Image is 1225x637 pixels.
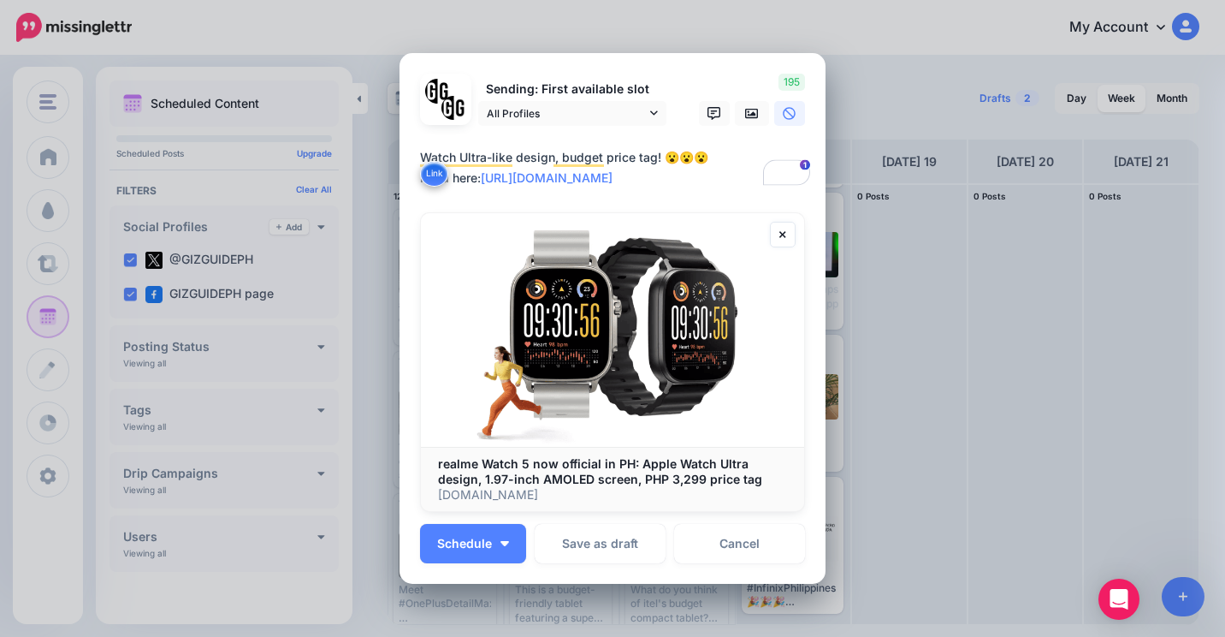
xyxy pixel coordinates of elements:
[441,96,466,121] img: JT5sWCfR-79925.png
[1098,579,1139,620] div: Open Intercom Messenger
[478,80,666,99] p: Sending: First available slot
[420,524,526,563] button: Schedule
[674,524,805,563] a: Cancel
[487,104,646,122] span: All Profiles
[421,213,804,447] img: realme Watch 5 now official in PH: Apple Watch Ultra design, 1.97-inch AMOLED screen, PHP 3,299 p...
[438,456,762,486] b: realme Watch 5 now official in PH: Apple Watch Ultra design, 1.97-inch AMOLED screen, PHP 3,299 p...
[778,74,805,91] span: 195
[425,79,450,104] img: 353459792_649996473822713_4483302954317148903_n-bsa138318.png
[535,524,666,563] button: Save as draft
[420,161,448,187] button: Link
[500,541,509,546] img: arrow-down-white.png
[420,147,814,188] div: Watch Ultra-like design, budget price tag! 😮😮😮 Read here:
[437,538,492,550] span: Schedule
[420,147,814,188] textarea: To enrich screen reader interactions, please activate Accessibility in Grammarly extension settings
[478,101,666,126] a: All Profiles
[438,487,787,503] p: [DOMAIN_NAME]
